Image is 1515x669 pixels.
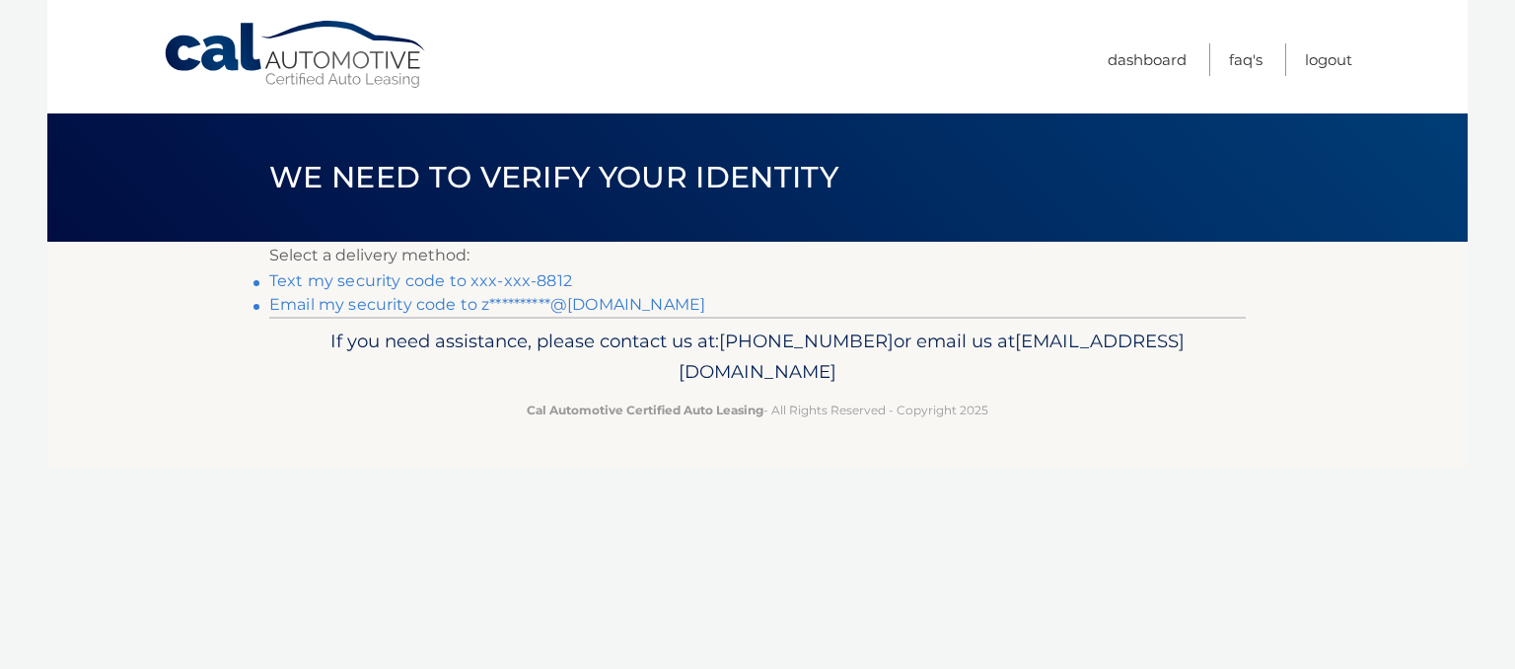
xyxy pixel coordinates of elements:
a: Email my security code to z**********@[DOMAIN_NAME] [269,295,705,314]
p: - All Rights Reserved - Copyright 2025 [282,400,1233,420]
p: If you need assistance, please contact us at: or email us at [282,326,1233,389]
a: FAQ's [1229,43,1262,76]
span: We need to verify your identity [269,159,838,195]
span: [PHONE_NUMBER] [719,330,894,352]
a: Cal Automotive [163,20,429,90]
strong: Cal Automotive Certified Auto Leasing [527,403,763,417]
a: Dashboard [1108,43,1187,76]
a: Text my security code to xxx-xxx-8812 [269,271,572,290]
p: Select a delivery method: [269,242,1246,269]
a: Logout [1305,43,1352,76]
